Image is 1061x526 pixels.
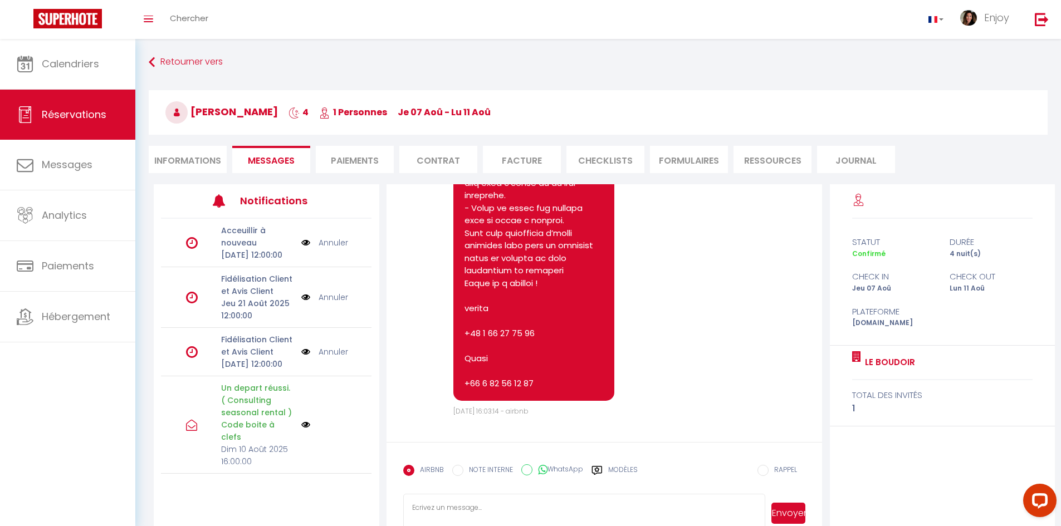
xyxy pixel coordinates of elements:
[532,464,583,476] label: WhatsApp
[463,465,513,477] label: NOTE INTERNE
[483,146,561,173] li: Facture
[221,297,294,322] p: Jeu 21 Août 2025 12:00:00
[221,358,294,370] p: [DATE] 12:00:00
[221,224,294,249] p: Acceuillir à nouveau
[42,259,94,273] span: Paiements
[42,309,110,323] span: Hébergement
[301,237,310,249] img: NO IMAGE
[942,249,1040,259] div: 4 nuit(s)
[42,158,92,171] span: Messages
[817,146,895,173] li: Journal
[845,283,942,294] div: Jeu 07 Aoû
[149,52,1048,72] a: Retourner vers
[221,249,294,261] p: [DATE] 12:00:00
[221,443,294,468] p: Dim 10 Août 2025 16:00:00
[845,235,942,249] div: statut
[42,57,99,71] span: Calendriers
[771,503,805,524] button: Envoyer
[1014,479,1061,526] iframe: LiveChat chat widget
[221,333,294,358] p: Fidélisation Client et Avis Client
[221,382,294,443] p: Un depart réussi. ( Consulting seasonal rental ) Code boite à clefs
[316,146,394,173] li: Paiements
[845,305,942,318] div: Plateforme
[861,356,915,369] a: Le Boudoir
[289,106,309,119] span: 4
[566,146,644,173] li: CHECKLISTS
[852,389,1033,402] div: total des invités
[319,237,348,249] a: Annuler
[852,249,886,258] span: Confirmé
[453,406,529,416] span: [DATE] 16:03:14 - airbnb
[960,10,977,26] img: ...
[845,318,942,328] div: [DOMAIN_NAME]
[942,270,1040,283] div: check out
[984,11,1009,24] span: Enjoy
[301,346,310,358] img: NO IMAGE
[319,346,348,358] a: Annuler
[319,291,348,303] a: Annuler
[734,146,811,173] li: Ressources
[769,465,797,477] label: RAPPEL
[608,465,638,484] label: Modèles
[248,154,295,167] span: Messages
[398,106,491,119] span: je 07 Aoû - lu 11 Aoû
[42,208,87,222] span: Analytics
[301,291,310,303] img: NO IMAGE
[221,273,294,297] p: Fidélisation Client et Avis Client
[149,146,227,173] li: Informations
[319,106,387,119] span: 1 Personnes
[942,235,1040,249] div: durée
[845,270,942,283] div: check in
[852,402,1033,415] div: 1
[301,420,310,429] img: NO IMAGE
[42,107,106,121] span: Réservations
[942,283,1040,294] div: Lun 11 Aoû
[1035,12,1049,26] img: logout
[240,188,328,213] h3: Notifications
[414,465,444,477] label: AIRBNB
[33,9,102,28] img: Super Booking
[170,12,208,24] span: Chercher
[399,146,477,173] li: Contrat
[650,146,728,173] li: FORMULAIRES
[165,105,278,119] span: [PERSON_NAME]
